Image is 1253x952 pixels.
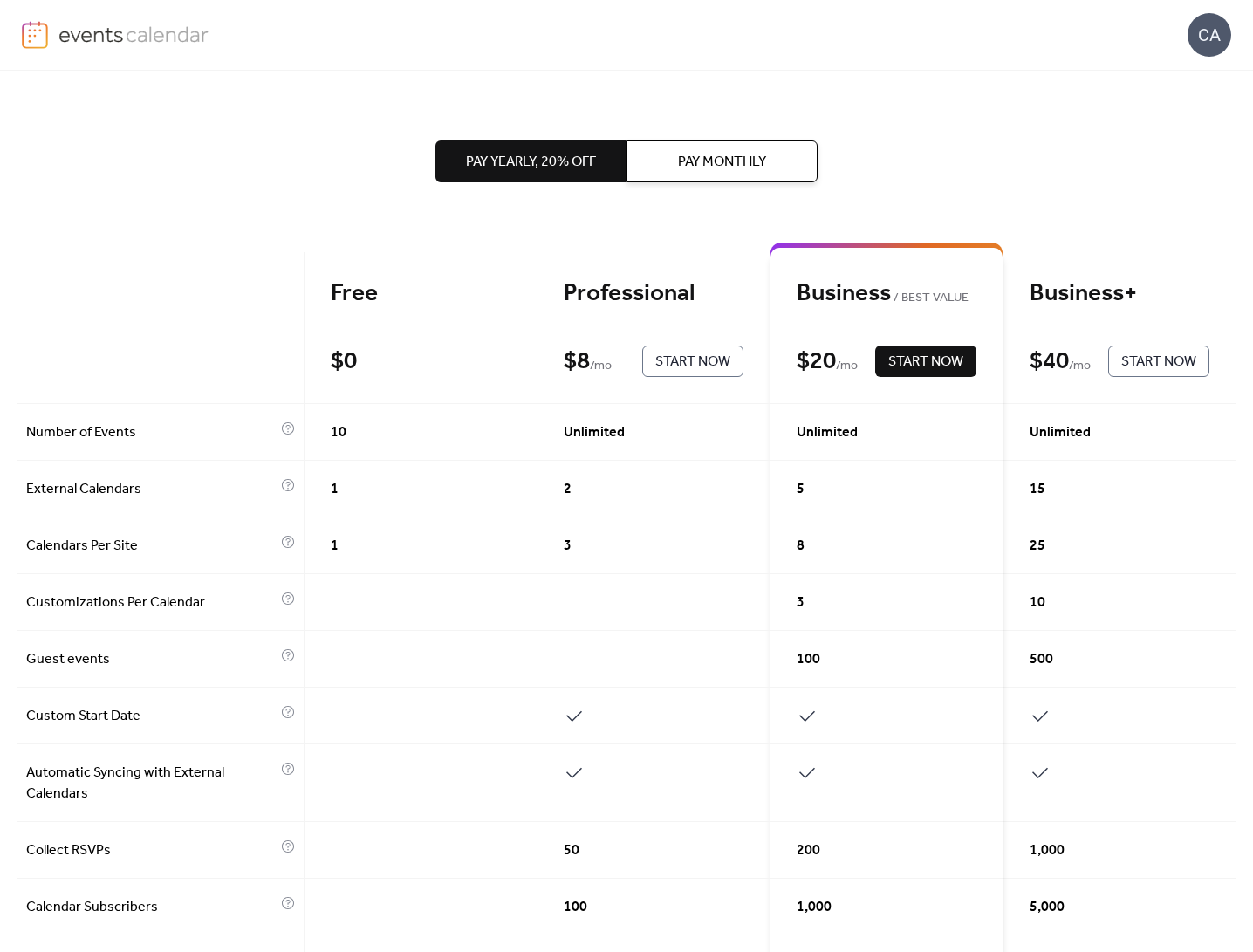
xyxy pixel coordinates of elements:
[331,278,510,309] div: Free
[1030,897,1065,918] span: 5,000
[797,278,976,309] div: Business
[26,897,277,918] span: Calendar Subscribers
[1188,13,1231,57] div: CA
[26,422,277,443] span: Number of Events
[26,536,277,557] span: Calendars Per Site
[26,649,277,670] span: Guest events
[875,346,976,377] button: Start Now
[797,422,858,443] span: Unlimited
[797,897,832,918] span: 1,000
[26,763,277,805] span: Automatic Syncing with External Calendars
[22,21,48,49] img: logo
[888,352,963,373] span: Start Now
[58,21,209,47] img: logo-type
[26,479,277,500] span: External Calendars
[1030,422,1091,443] span: Unlimited
[797,649,820,670] span: 100
[1030,649,1053,670] span: 500
[642,346,743,377] button: Start Now
[564,897,587,918] span: 100
[564,840,579,861] span: 50
[1121,352,1196,373] span: Start Now
[1030,278,1209,309] div: Business+
[435,140,626,182] button: Pay Yearly, 20% off
[564,536,572,557] span: 3
[1030,840,1065,861] span: 1,000
[1069,356,1091,377] span: / mo
[678,152,766,173] span: Pay Monthly
[797,840,820,861] span: 200
[331,536,339,557] span: 1
[331,346,357,377] div: $ 0
[797,479,805,500] span: 5
[26,706,277,727] span: Custom Start Date
[1030,479,1045,500] span: 15
[466,152,596,173] span: Pay Yearly, 20% off
[797,592,805,613] span: 3
[331,422,346,443] span: 10
[590,356,612,377] span: / mo
[655,352,730,373] span: Start Now
[331,479,339,500] span: 1
[891,288,969,309] span: BEST VALUE
[26,592,277,613] span: Customizations Per Calendar
[564,422,625,443] span: Unlimited
[626,140,818,182] button: Pay Monthly
[1030,536,1045,557] span: 25
[26,840,277,861] span: Collect RSVPs
[797,536,805,557] span: 8
[564,479,572,500] span: 2
[1030,592,1045,613] span: 10
[564,278,743,309] div: Professional
[1108,346,1209,377] button: Start Now
[564,346,590,377] div: $ 8
[1030,346,1069,377] div: $ 40
[836,356,858,377] span: / mo
[797,346,836,377] div: $ 20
